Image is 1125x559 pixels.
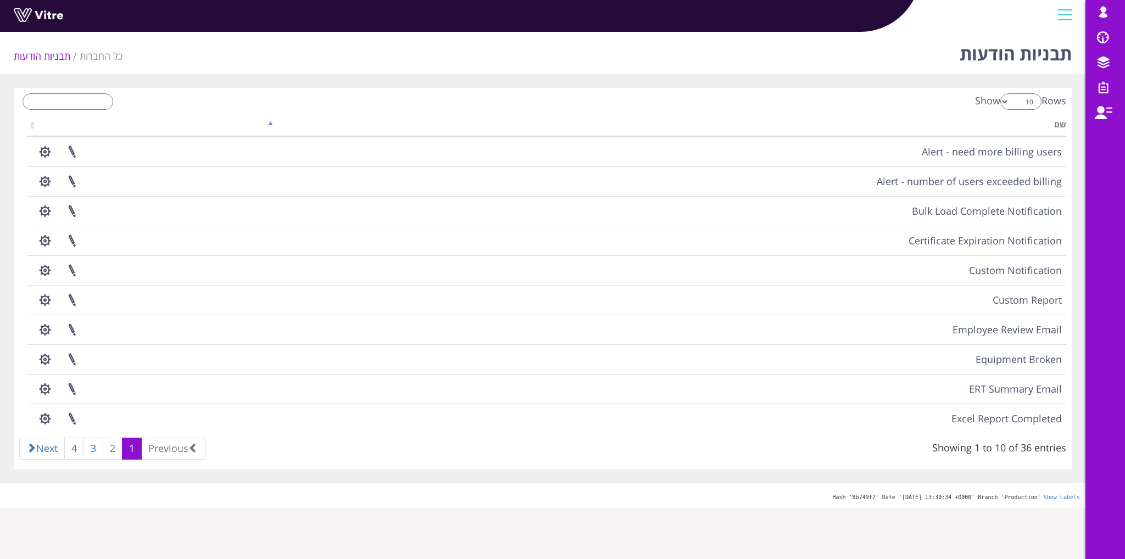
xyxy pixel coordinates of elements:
td: Custom Report [265,285,1066,315]
td: Custom Notification [265,255,1066,285]
li: תבניות הודעות [14,49,80,64]
a: 4 [64,438,84,460]
td: Employee Review Email [265,315,1066,344]
a: 1 [122,438,142,460]
h1: תבניות הודעות [960,27,1072,74]
select: ShowRows [1000,93,1042,110]
a: Previous [141,438,205,460]
td: ERT Summary Email [265,374,1066,404]
td: Alert - need more billing users [265,137,1066,166]
a: 2 [103,438,122,460]
a: Next [19,438,65,460]
th: שם: activate to sort column descending [265,116,1066,137]
li: כל החברות [80,49,122,64]
label: Show Rows [975,93,1066,110]
span: Hash '8b749f7' Date '[DATE] 13:30:34 +0000' Branch 'Production' [832,494,1040,500]
div: Showing 1 to 10 of 36 entries [932,437,1066,455]
td: Equipment Broken [265,344,1066,374]
td: Alert - number of users exceeded billing [265,166,1066,196]
a: 3 [83,438,103,460]
th: : activate to sort column ascending [27,116,265,137]
a: Show Labels [1044,494,1080,500]
td: Bulk Load Complete Notification [265,196,1066,226]
td: Certificate Expiration Notification [265,226,1066,255]
td: Excel Report Completed [265,404,1066,433]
